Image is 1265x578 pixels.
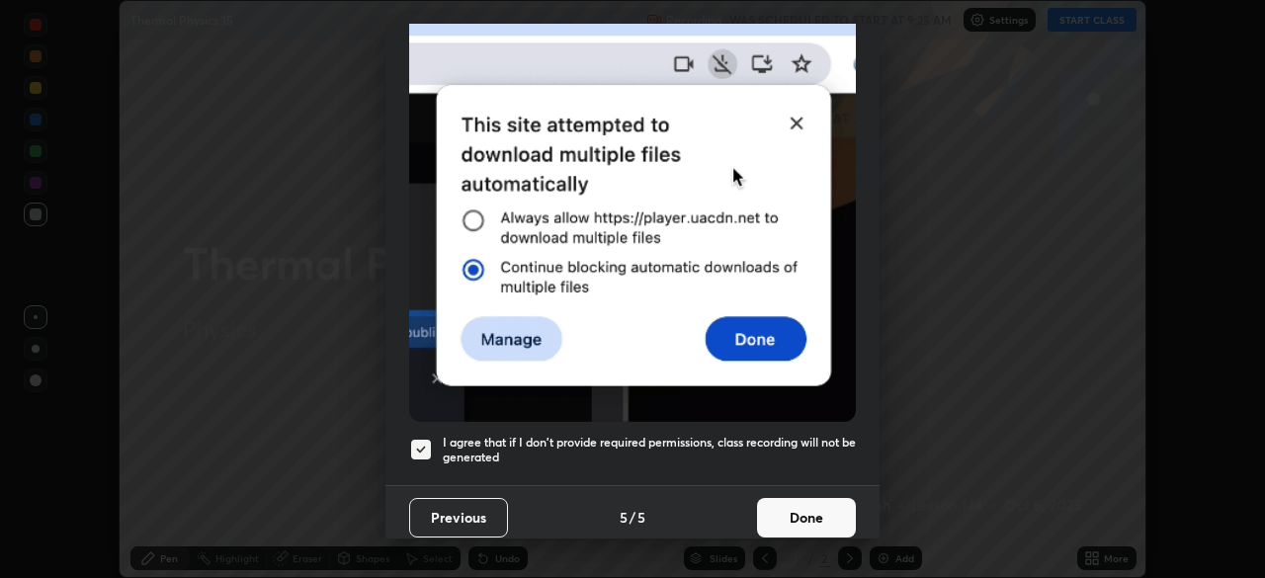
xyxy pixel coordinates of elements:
h4: 5 [637,507,645,528]
h4: 5 [620,507,628,528]
h4: / [630,507,635,528]
button: Done [757,498,856,537]
h5: I agree that if I don't provide required permissions, class recording will not be generated [443,435,856,465]
button: Previous [409,498,508,537]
